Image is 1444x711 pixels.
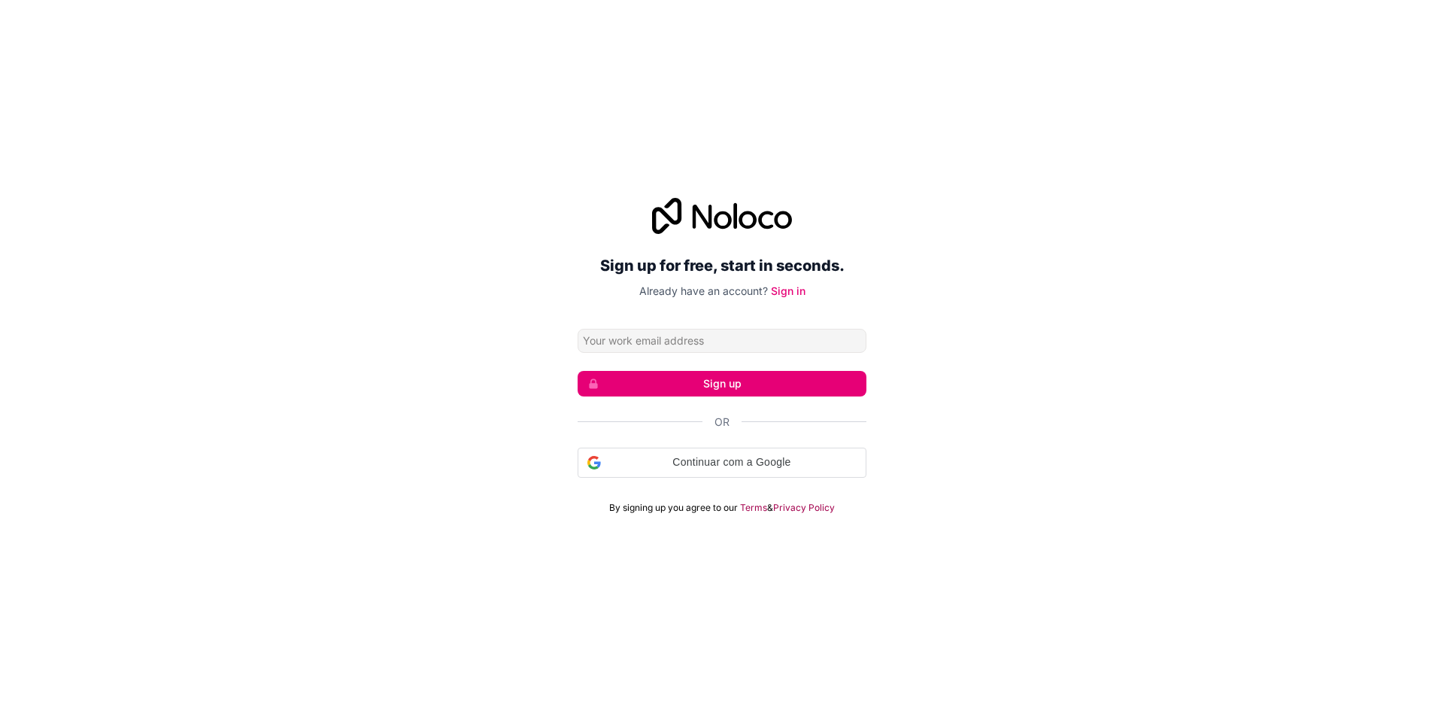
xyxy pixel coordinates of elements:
a: Terms [740,502,767,514]
h2: Sign up for free, start in seconds. [578,252,866,279]
input: Email address [578,329,866,353]
div: Continuar com a Google [578,448,866,478]
a: Privacy Policy [773,502,835,514]
span: By signing up you agree to our [609,502,738,514]
span: & [767,502,773,514]
span: Or [714,415,730,430]
span: Already have an account? [639,284,768,297]
button: Sign up [578,371,866,397]
span: Continuar com a Google [607,454,857,470]
a: Sign in [771,284,805,297]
